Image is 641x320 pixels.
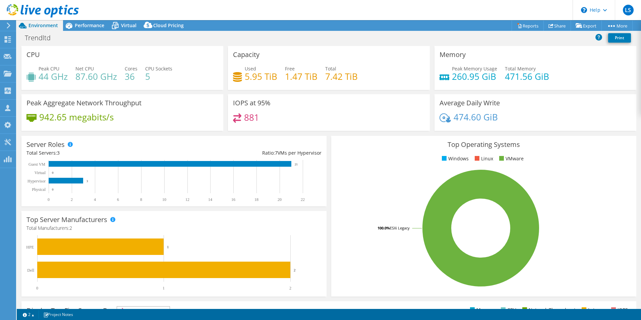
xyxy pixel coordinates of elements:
text: 16 [231,197,235,202]
text: 12 [185,197,189,202]
h3: IOPS at 95% [233,99,271,107]
text: 2 [289,286,291,290]
h3: Server Roles [26,141,65,148]
span: Used [245,65,256,72]
h3: Average Daily Write [440,99,500,107]
span: Total Memory [505,65,536,72]
li: IOPS [609,306,628,314]
h4: 1.47 TiB [285,73,317,80]
text: 10 [162,197,166,202]
a: More [601,20,633,31]
text: 0 [48,197,50,202]
span: Cores [125,65,137,72]
li: Latency [580,306,605,314]
text: Dell [27,268,34,273]
span: Cloud Pricing [153,22,184,29]
h4: 471.56 GiB [505,73,549,80]
text: Virtual [35,170,46,175]
h4: 5.95 TiB [245,73,277,80]
h4: 36 [125,73,137,80]
span: LS [623,5,634,15]
span: CPU Sockets [145,65,172,72]
text: 6 [117,197,119,202]
h4: 5 [145,73,172,80]
text: 21 [295,163,298,166]
h4: 942.65 megabits/s [39,113,114,121]
h3: Peak Aggregate Network Throughput [26,99,141,107]
tspan: 100.0% [377,225,390,230]
text: 3 [86,179,88,183]
li: VMware [498,155,524,162]
h4: Total Manufacturers: [26,224,322,232]
a: Project Notes [39,310,78,319]
div: Ratio: VMs per Hypervisor [174,149,322,157]
h4: 260.95 GiB [452,73,497,80]
span: Net CPU [75,65,94,72]
span: 2 [69,225,72,231]
text: Hypervisor [27,179,46,183]
text: 0 [52,188,54,191]
span: Total [325,65,336,72]
text: Guest VM [28,162,45,167]
text: 0 [52,171,54,174]
h3: Capacity [233,51,259,58]
text: 18 [254,197,258,202]
svg: \n [581,7,587,13]
li: CPU [499,306,516,314]
text: 4 [94,197,96,202]
h4: 87.60 GHz [75,73,117,80]
h4: 474.60 GiB [454,113,498,121]
text: 22 [301,197,305,202]
a: Share [543,20,571,31]
a: 2 [18,310,39,319]
span: Peak CPU [39,65,59,72]
a: Export [571,20,602,31]
a: Print [608,33,631,43]
li: Windows [440,155,469,162]
text: 14 [208,197,212,202]
text: 2 [71,197,73,202]
a: Reports [512,20,544,31]
span: Peak Memory Usage [452,65,497,72]
span: Environment [28,22,58,29]
span: Virtual [121,22,136,29]
tspan: ESXi Legacy [390,225,410,230]
text: 1 [163,286,165,290]
span: Performance [75,22,104,29]
h1: Trendltd [22,34,61,42]
h4: 44 GHz [39,73,68,80]
text: HPE [26,245,34,250]
li: Memory [468,306,495,314]
span: Free [285,65,295,72]
text: Physical [32,187,46,192]
h3: Top Server Manufacturers [26,216,107,223]
span: 7 [275,150,278,156]
h3: Top Operating Systems [336,141,631,148]
span: 3 [57,150,60,156]
text: 0 [36,286,38,290]
h4: 881 [244,114,259,121]
li: Network Throughput [521,306,576,314]
div: Total Servers: [26,149,174,157]
text: 20 [278,197,282,202]
text: 8 [140,197,142,202]
text: 2 [294,268,296,272]
h3: CPU [26,51,40,58]
h4: 7.42 TiB [325,73,358,80]
h3: Memory [440,51,466,58]
span: IOPS [117,307,170,315]
text: 1 [167,245,169,249]
li: Linux [473,155,493,162]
